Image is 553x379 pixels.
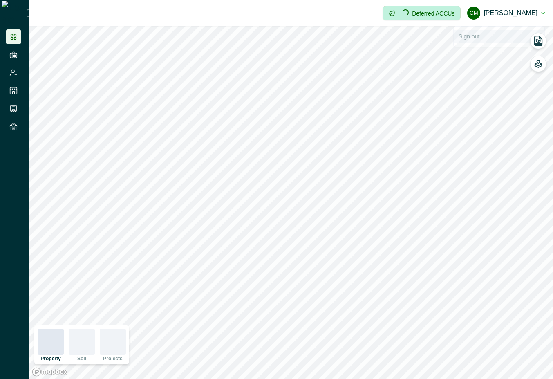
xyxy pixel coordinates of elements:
button: Sign out [454,30,544,43]
p: Property [40,356,60,361]
button: Gayathri Menakath[PERSON_NAME] [467,3,545,23]
img: Logo [2,1,27,25]
p: Projects [103,356,122,361]
a: Mapbox logo [32,367,68,377]
canvas: Map [29,26,553,379]
p: Deferred ACCUs [412,10,454,16]
p: Soil [77,356,86,361]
